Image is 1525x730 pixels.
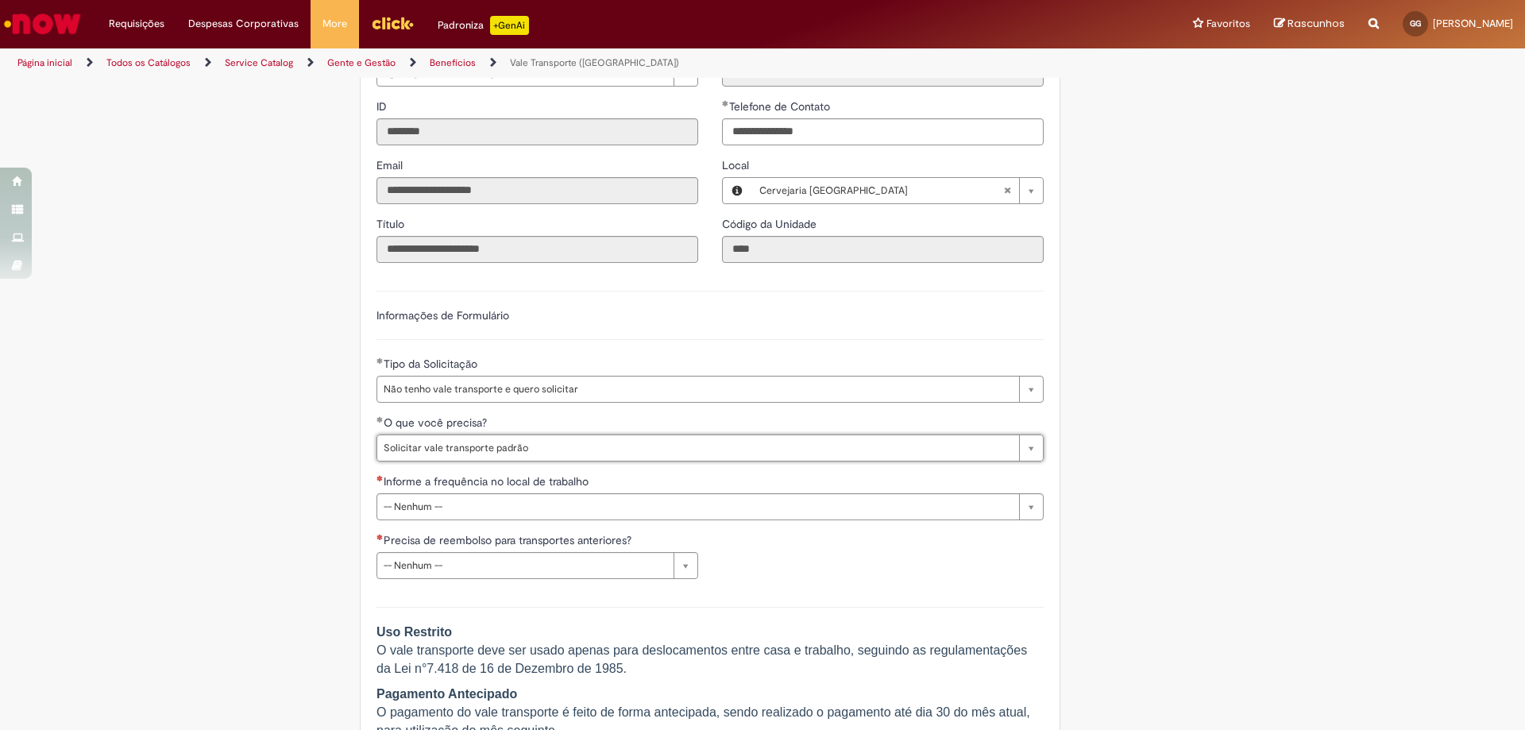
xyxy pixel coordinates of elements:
[1433,17,1513,30] span: [PERSON_NAME]
[371,11,414,35] img: click_logo_yellow_360x200.png
[384,377,1011,402] span: Não tenho vale transporte e quero solicitar
[106,56,191,69] a: Todos os Catálogos
[759,178,1003,203] span: Cervejaria [GEOGRAPHIC_DATA]
[376,534,384,540] span: Necessários
[12,48,1005,78] ul: Trilhas de página
[384,533,635,547] span: Precisa de reembolso para transportes anteriores?
[722,118,1044,145] input: Telefone de Contato
[384,435,1011,461] span: Solicitar vale transporte padrão
[1206,16,1250,32] span: Favoritos
[376,177,698,204] input: Email
[430,56,476,69] a: Benefícios
[1410,18,1421,29] span: GG
[225,56,293,69] a: Service Catalog
[376,236,698,263] input: Título
[510,56,679,69] a: Vale Transporte ([GEOGRAPHIC_DATA])
[376,625,452,639] strong: Uso Restrito
[376,475,384,481] span: Necessários
[995,178,1019,203] abbr: Limpar campo Local
[327,56,396,69] a: Gente e Gestão
[722,100,729,106] span: Obrigatório Preenchido
[722,217,820,231] span: Somente leitura - Código da Unidade
[384,474,592,489] span: Informe a frequência no local de trabalho
[384,553,666,578] span: -- Nenhum --
[384,415,490,430] span: O que você precisa?
[1288,16,1345,31] span: Rascunhos
[376,687,517,701] strong: Pagamento Antecipado
[322,16,347,32] span: More
[384,357,481,371] span: Tipo da Solicitação
[376,216,407,232] label: Somente leitura - Título
[376,157,406,173] label: Somente leitura - Email
[376,118,698,145] input: ID
[17,56,72,69] a: Página inicial
[376,98,390,114] label: Somente leitura - ID
[376,625,1027,675] span: O vale transporte deve ser usado apenas para deslocamentos entre casa e trabalho, seguindo as reg...
[729,99,833,114] span: Telefone de Contato
[722,236,1044,263] input: Código da Unidade
[2,8,83,40] img: ServiceNow
[384,494,1011,519] span: -- Nenhum --
[1274,17,1345,32] a: Rascunhos
[490,16,529,35] p: +GenAi
[376,217,407,231] span: Somente leitura - Título
[376,158,406,172] span: Somente leitura - Email
[376,416,384,423] span: Obrigatório Preenchido
[723,178,751,203] button: Local, Visualizar este registro Cervejaria Rio de Janeiro
[722,158,752,172] span: Local
[438,16,529,35] div: Padroniza
[751,178,1043,203] a: Cervejaria [GEOGRAPHIC_DATA]Limpar campo Local
[376,308,509,323] label: Informações de Formulário
[722,216,820,232] label: Somente leitura - Código da Unidade
[109,16,164,32] span: Requisições
[188,16,299,32] span: Despesas Corporativas
[376,357,384,364] span: Obrigatório Preenchido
